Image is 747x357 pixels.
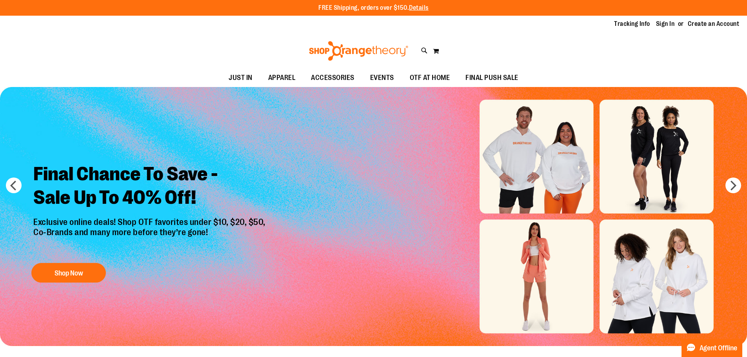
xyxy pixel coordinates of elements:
[308,41,409,61] img: Shop Orangetheory
[402,69,458,87] a: OTF AT HOME
[688,20,740,28] a: Create an Account
[303,69,362,87] a: ACCESSORIES
[221,69,260,87] a: JUST IN
[260,69,304,87] a: APPAREL
[6,178,22,193] button: prev
[268,69,296,87] span: APPAREL
[458,69,526,87] a: FINAL PUSH SALE
[410,69,450,87] span: OTF AT HOME
[409,4,429,11] a: Details
[614,20,650,28] a: Tracking Info
[229,69,253,87] span: JUST IN
[31,263,106,283] button: Shop Now
[370,69,394,87] span: EVENTS
[27,156,273,287] a: Final Chance To Save -Sale Up To 40% Off! Exclusive online deals! Shop OTF favorites under $10, $...
[700,344,737,352] span: Agent Offline
[27,156,273,217] h2: Final Chance To Save - Sale Up To 40% Off!
[682,339,742,357] button: Agent Offline
[311,69,354,87] span: ACCESSORIES
[656,20,675,28] a: Sign In
[318,4,429,13] p: FREE Shipping, orders over $150.
[725,178,741,193] button: next
[27,217,273,256] p: Exclusive online deals! Shop OTF favorites under $10, $20, $50, Co-Brands and many more before th...
[465,69,518,87] span: FINAL PUSH SALE
[362,69,402,87] a: EVENTS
